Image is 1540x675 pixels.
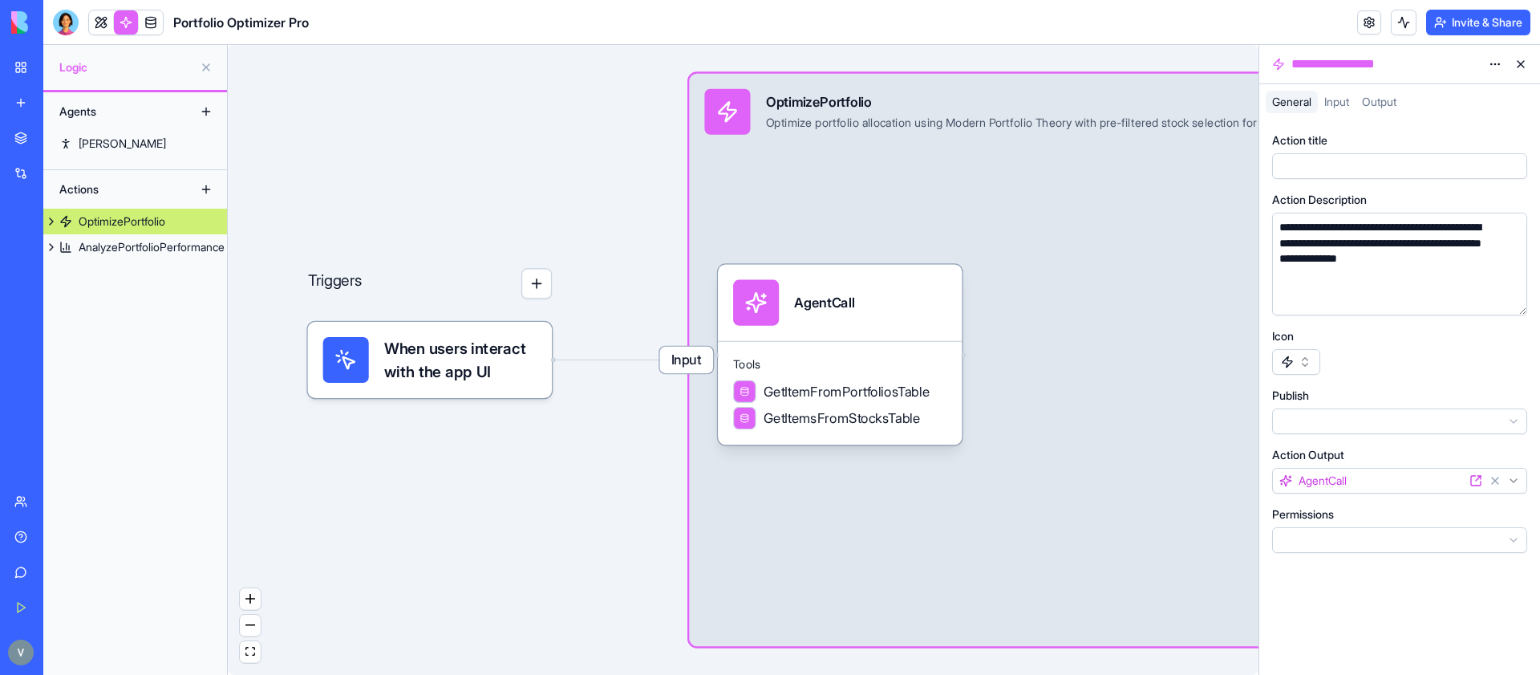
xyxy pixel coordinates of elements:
div: InputOptimizePortfolioOptimize portfolio allocation using Modern Portfolio Theory with pre-filter... [689,74,1460,647]
a: OptimizePortfolio [43,209,227,234]
div: AgentCall [794,293,854,312]
label: Action Description [1272,192,1367,208]
span: General [1272,95,1311,108]
span: Tools [733,357,946,372]
div: When users interact with the app UI [308,322,552,398]
button: zoom in [240,588,261,610]
button: Invite & Share [1426,10,1530,35]
label: Action title [1272,132,1327,148]
label: Publish [1272,388,1309,404]
div: AnalyzePortfolioPerformance [79,239,225,255]
img: logo [11,11,111,34]
div: Actions [51,177,180,202]
span: Logic [59,59,193,75]
label: Action Output [1272,447,1344,463]
div: OptimizePortfolio [79,213,165,230]
div: OptimizePortfolio [766,92,1339,112]
span: GetItemFromPortfoliosTable [764,382,930,401]
img: ACg8ocL-WirufR1PH3kT1x-OSmDpb6EIyubJITZQ2DTWGYZvJc2G8A=s96-c [8,640,34,665]
label: Permissions [1272,506,1334,523]
div: AgentCallToolsGetItemFromPortfoliosTableGetItemsFromStocksTable [718,265,962,445]
span: Input [1324,95,1349,108]
a: [PERSON_NAME] [43,131,227,157]
div: Agents [51,99,180,124]
button: fit view [240,641,261,663]
div: [PERSON_NAME] [79,136,166,152]
button: zoom out [240,615,261,636]
div: Triggers [308,207,552,398]
span: When users interact with the app UI [384,337,537,383]
span: GetItemsFromStocksTable [764,409,920,428]
label: Icon [1272,328,1294,344]
span: Output [1362,95,1396,108]
div: Optimize portfolio allocation using Modern Portfolio Theory with pre-filtered stock selection for... [766,116,1339,131]
span: Input [659,347,713,373]
a: AnalyzePortfolioPerformance [43,234,227,260]
p: Triggers [308,268,363,299]
span: Portfolio Optimizer Pro [173,13,309,32]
